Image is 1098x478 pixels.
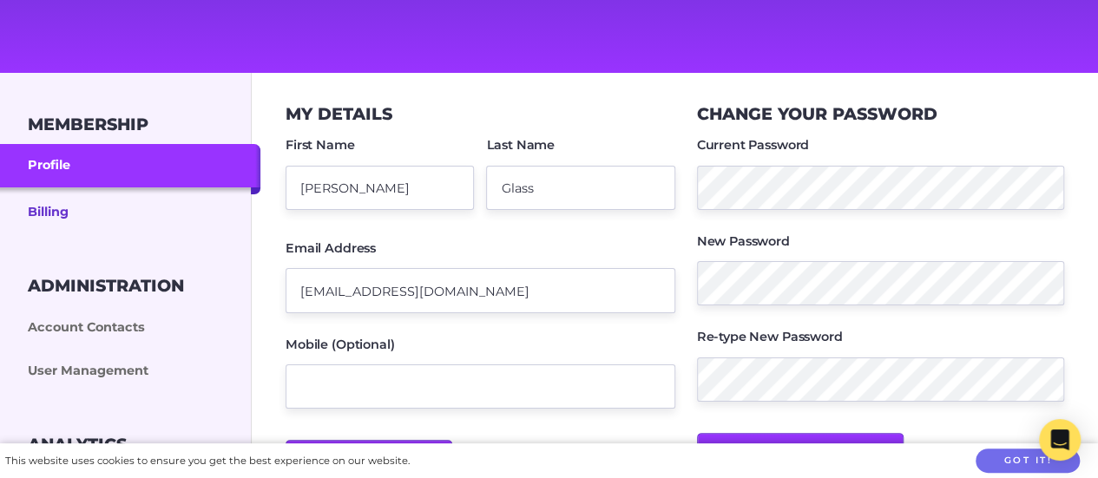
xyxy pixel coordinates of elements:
[486,139,555,151] label: Last Name
[976,449,1080,474] button: Got it!
[28,276,184,296] h3: Administration
[697,331,843,343] label: Re-type New Password
[5,452,410,470] div: This website uses cookies to ensure you get the best experience on our website.
[1039,419,1081,461] div: Open Intercom Messenger
[697,104,937,124] h3: Change your Password
[697,433,904,475] input: Update Password
[28,435,127,455] h3: Analytics
[697,139,809,151] label: Current Password
[286,242,376,254] label: Email Address
[286,104,392,124] h3: My Details
[28,115,148,134] h3: Membership
[286,338,394,350] label: Mobile (Optional)
[286,139,354,151] label: First Name
[697,235,790,247] label: New Password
